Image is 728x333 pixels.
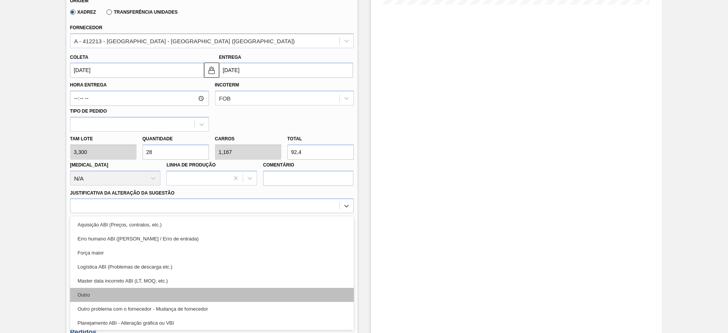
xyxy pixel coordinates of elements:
input: dd/mm/yyyy [70,63,204,78]
label: Observações [70,215,354,226]
div: Master data incorreto ABI (LT, MOQ, etc.) [70,274,354,288]
label: Hora Entrega [70,80,209,91]
label: Carros [215,136,235,141]
div: Força maior [70,246,354,260]
div: A - 412213 - [GEOGRAPHIC_DATA] - [GEOGRAPHIC_DATA] ([GEOGRAPHIC_DATA]) [74,38,295,44]
label: Quantidade [143,136,173,141]
button: locked [204,63,219,78]
label: Xadrez [70,9,96,15]
label: Tipo de pedido [70,108,107,114]
div: FOB [219,95,231,102]
img: locked [207,66,216,75]
label: Total [287,136,302,141]
label: Coleta [70,55,88,60]
label: Justificativa da Alteração da Sugestão [70,190,175,196]
label: Entrega [219,55,242,60]
div: Outro [70,288,354,302]
label: Incoterm [215,82,239,88]
label: Comentário [263,160,354,171]
div: Outro problema com o fornecedor - Mudança de fornecedor [70,302,354,316]
div: Erro humano ABI ([PERSON_NAME] / Erro de entrada) [70,232,354,246]
div: Planejamento ABI - Alteração gráfica ou VBI [70,316,354,330]
label: Transferência Unidades [107,9,177,15]
label: Linha de Produção [166,162,216,168]
input: dd/mm/yyyy [219,63,353,78]
label: Tam lote [70,134,136,145]
label: [MEDICAL_DATA] [70,162,108,168]
label: Fornecedor [70,25,102,30]
div: Logística ABI (Problemas de descarga etc.) [70,260,354,274]
div: Aquisição ABI (Preços, contratos, etc.) [70,218,354,232]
